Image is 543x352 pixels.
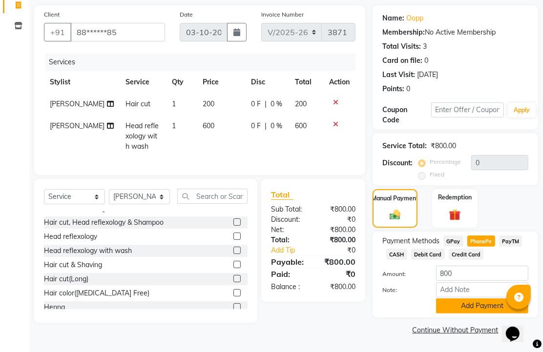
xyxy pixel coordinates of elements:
[120,71,167,93] th: Service
[264,225,313,235] div: Net:
[44,10,60,19] label: Client
[445,208,464,222] img: _gift.svg
[375,286,429,294] label: Note:
[382,70,415,80] div: Last Visit:
[271,190,293,200] span: Total
[295,121,307,130] span: 600
[313,215,363,225] div: ₹0
[70,23,165,41] input: Search by Name/Mobile/Email/Code
[261,10,304,19] label: Invoice Number
[313,256,363,268] div: ₹800.00
[125,99,150,108] span: Hair cut
[411,249,445,260] span: Debit Card
[172,99,176,108] span: 1
[44,288,149,298] div: Hair color([MEDICAL_DATA] Free)
[271,99,282,109] span: 0 %
[295,99,307,108] span: 200
[499,235,522,247] span: PayTM
[382,141,427,151] div: Service Total:
[436,298,528,313] button: Add Payment
[271,121,282,131] span: 0 %
[44,302,65,313] div: Henna
[125,121,159,151] span: Head reflexology with wash
[177,189,248,204] input: Search or Scan
[502,313,533,342] iframe: chat widget
[264,204,313,215] div: Sub Total:
[430,170,444,179] label: Fixed
[382,236,439,246] span: Payment Methods
[424,56,428,66] div: 0
[382,41,421,52] div: Total Visits:
[44,217,164,228] div: Hair cut, Head reflexology & Shampoo
[166,71,197,93] th: Qty
[313,282,363,292] div: ₹800.00
[382,158,413,168] div: Discount:
[313,235,363,245] div: ₹800.00
[467,235,495,247] span: PhonePe
[382,27,528,38] div: No Active Membership
[264,256,313,268] div: Payable:
[50,99,104,108] span: [PERSON_NAME]
[45,53,363,71] div: Services
[313,225,363,235] div: ₹800.00
[289,71,323,93] th: Total
[382,105,431,125] div: Coupon Code
[323,71,355,93] th: Action
[264,245,321,255] a: Add Tip
[265,121,267,131] span: |
[264,215,313,225] div: Discount:
[50,121,104,130] span: [PERSON_NAME]
[406,13,423,23] a: Oopp
[431,102,504,117] input: Enter Offer / Coupon Code
[245,71,289,93] th: Disc
[44,23,71,41] button: +91
[382,27,425,38] div: Membership:
[203,121,215,130] span: 600
[382,84,404,94] div: Points:
[423,41,427,52] div: 3
[251,99,261,109] span: 0 F
[386,209,404,221] img: _cash.svg
[264,268,313,280] div: Paid:
[180,10,193,19] label: Date
[436,282,528,297] input: Add Note
[430,157,461,166] label: Percentage
[382,13,404,23] div: Name:
[44,274,88,284] div: Hair cut(Long)
[265,99,267,109] span: |
[436,266,528,281] input: Amount
[449,249,484,260] span: Credit Card
[264,235,313,245] div: Total:
[382,56,422,66] div: Card on file:
[508,103,536,117] button: Apply
[313,268,363,280] div: ₹0
[386,249,407,260] span: CASH
[203,99,215,108] span: 200
[443,235,463,247] span: GPay
[438,193,472,202] label: Redemption
[321,245,363,255] div: ₹0
[313,204,363,215] div: ₹800.00
[431,141,456,151] div: ₹800.00
[44,260,102,270] div: Hair cut & Shaving
[44,232,97,242] div: Head reflexology
[417,70,438,80] div: [DATE]
[197,71,246,93] th: Price
[375,325,536,335] a: Continue Without Payment
[375,270,429,278] label: Amount:
[372,194,418,203] label: Manual Payment
[264,282,313,292] div: Balance :
[44,246,132,256] div: Head reflexology with wash
[44,71,120,93] th: Stylist
[406,84,410,94] div: 0
[251,121,261,131] span: 0 F
[172,121,176,130] span: 1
